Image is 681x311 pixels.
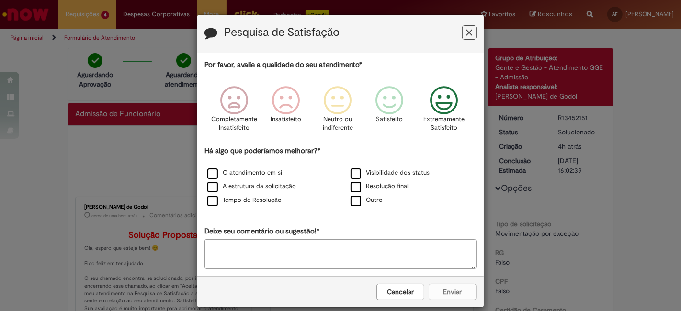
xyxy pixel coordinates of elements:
[211,115,257,133] p: Completamente Insatisfeito
[271,115,301,124] p: Insatisfeito
[365,79,414,144] div: Satisfeito
[204,226,319,236] label: Deixe seu comentário ou sugestão!*
[423,115,465,133] p: Extremamente Satisfeito
[351,196,383,205] label: Outro
[207,196,282,205] label: Tempo de Resolução
[351,182,409,191] label: Resolução final
[351,168,430,178] label: Visibilidade dos status
[376,284,424,300] button: Cancelar
[224,26,340,39] label: Pesquisa de Satisfação
[320,115,355,133] p: Neutro ou indiferente
[207,168,282,178] label: O atendimento em si
[376,115,403,124] p: Satisfeito
[261,79,310,144] div: Insatisfeito
[204,60,362,70] label: Por favor, avalie a qualidade do seu atendimento*
[313,79,362,144] div: Neutro ou indiferente
[210,79,259,144] div: Completamente Insatisfeito
[204,146,477,208] div: Há algo que poderíamos melhorar?*
[417,79,472,144] div: Extremamente Satisfeito
[207,182,296,191] label: A estrutura da solicitação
